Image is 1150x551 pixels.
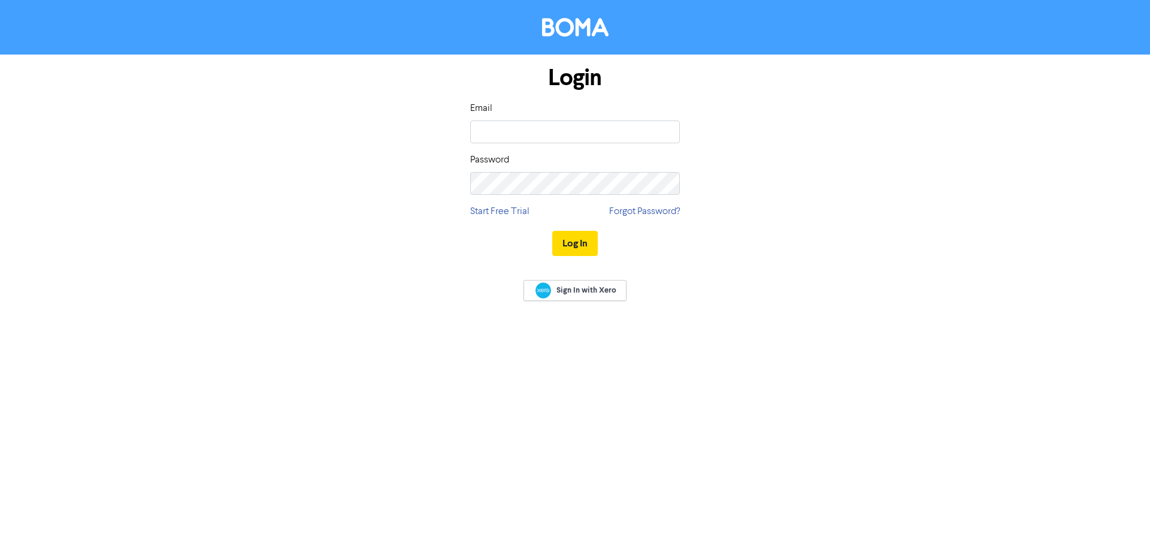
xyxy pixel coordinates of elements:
[470,153,509,167] label: Password
[609,204,680,219] a: Forgot Password?
[535,282,551,299] img: Xero logo
[552,231,598,256] button: Log In
[542,18,609,37] img: BOMA Logo
[1090,493,1150,551] iframe: Chat Widget
[556,285,616,296] span: Sign In with Xero
[470,101,492,116] label: Email
[470,204,529,219] a: Start Free Trial
[470,64,680,92] h1: Login
[523,280,627,301] a: Sign In with Xero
